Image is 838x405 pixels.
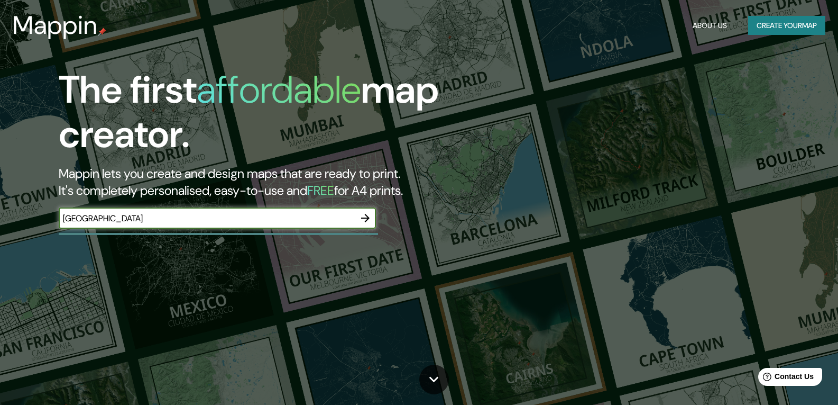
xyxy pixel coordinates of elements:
[744,364,826,393] iframe: Help widget launcher
[748,16,825,35] button: Create yourmap
[59,212,355,224] input: Choose your favourite place
[59,165,478,199] h2: Mappin lets you create and design maps that are ready to print. It's completely personalised, eas...
[307,182,334,199] h5: FREE
[197,65,361,114] h1: affordable
[688,16,731,35] button: About Us
[13,11,98,40] h3: Mappin
[59,68,478,165] h1: The first map creator.
[98,28,106,36] img: mappin-pin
